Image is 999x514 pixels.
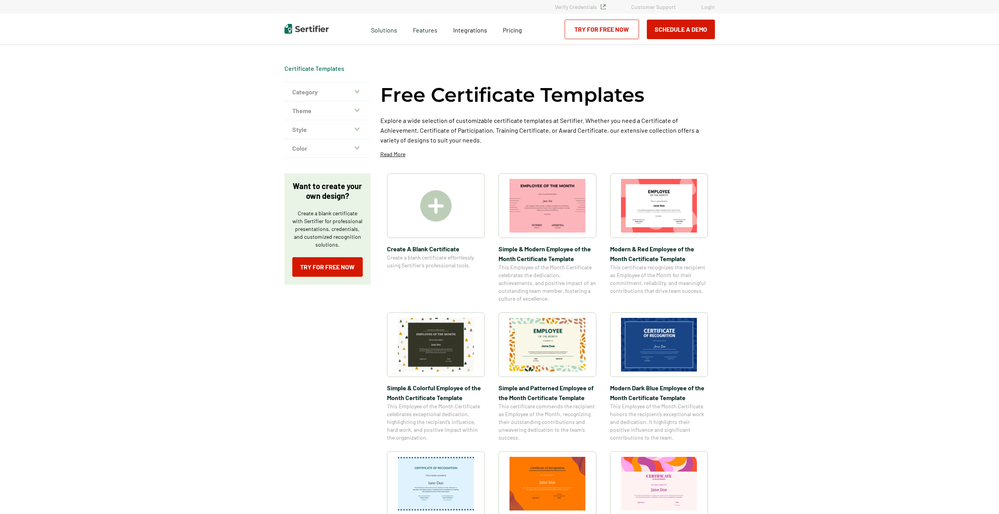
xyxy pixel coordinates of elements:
[380,150,405,158] p: Read More
[284,120,371,139] button: Style
[387,383,485,402] span: Simple & Colorful Employee of the Month Certificate Template
[387,402,485,442] span: This Employee of the Month Certificate celebrates exceptional dedication, highlighting the recipi...
[499,383,596,402] span: Simple and Patterned Employee of the Month Certificate Template
[621,457,697,510] img: Certificate of Achievement for Preschool Template
[284,139,371,158] button: Color
[499,263,596,303] span: This Employee of the Month Certificate celebrates the dedication, achievements, and positive impa...
[565,20,639,39] a: Try for Free Now
[610,383,708,402] span: Modern Dark Blue Employee of the Month Certificate Template
[499,402,596,442] span: This certificate commends the recipient as Employee of the Month, recognizing their outstanding c...
[509,179,585,233] img: Simple & Modern Employee of the Month Certificate Template
[610,312,708,442] a: Modern Dark Blue Employee of the Month Certificate TemplateModern Dark Blue Employee of the Month...
[453,24,487,34] a: Integrations
[420,190,452,222] img: Create A Blank Certificate
[503,24,522,34] a: Pricing
[413,24,437,34] span: Features
[621,318,697,372] img: Modern Dark Blue Employee of the Month Certificate Template
[610,244,708,263] span: Modern & Red Employee of the Month Certificate Template
[610,402,708,442] span: This Employee of the Month Certificate honors the recipient’s exceptional work and dedication. It...
[380,115,715,145] p: Explore a wide selection of customizable certificate templates at Sertifier. Whether you need a C...
[398,318,474,372] img: Simple & Colorful Employee of the Month Certificate Template
[398,457,474,510] img: Certificate of Recognition for Teachers Template
[509,457,585,510] img: Certificate of Recognition for Pastor
[631,4,676,10] a: Customer Support
[499,312,596,442] a: Simple and Patterned Employee of the Month Certificate TemplateSimple and Patterned Employee of t...
[292,257,363,277] a: Try for Free Now
[610,263,708,295] span: This certificate recognizes the recipient as Employee of the Month for their commitment, reliabil...
[701,4,715,10] a: Login
[555,4,606,10] a: Verify Credentials
[387,244,485,254] span: Create A Blank Certificate
[292,209,363,249] p: Create a blank certificate with Sertifier for professional presentations, credentials, and custom...
[387,312,485,442] a: Simple & Colorful Employee of the Month Certificate TemplateSimple & Colorful Employee of the Mon...
[284,101,371,120] button: Theme
[284,65,344,72] a: Certificate Templates
[601,4,606,9] img: Verified
[292,181,363,201] p: Want to create your own design?
[621,179,697,233] img: Modern & Red Employee of the Month Certificate Template
[284,83,371,101] button: Category
[387,254,485,269] span: Create a blank certificate effortlessly using Sertifier’s professional tools.
[509,318,585,372] img: Simple and Patterned Employee of the Month Certificate Template
[503,26,522,34] span: Pricing
[371,24,397,34] span: Solutions
[453,26,487,34] span: Integrations
[284,65,344,72] div: Breadcrumb
[610,173,708,303] a: Modern & Red Employee of the Month Certificate TemplateModern & Red Employee of the Month Certifi...
[380,82,644,108] h1: Free Certificate Templates
[499,244,596,263] span: Simple & Modern Employee of the Month Certificate Template
[284,24,329,34] img: Sertifier | Digital Credentialing Platform
[499,173,596,303] a: Simple & Modern Employee of the Month Certificate TemplateSimple & Modern Employee of the Month C...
